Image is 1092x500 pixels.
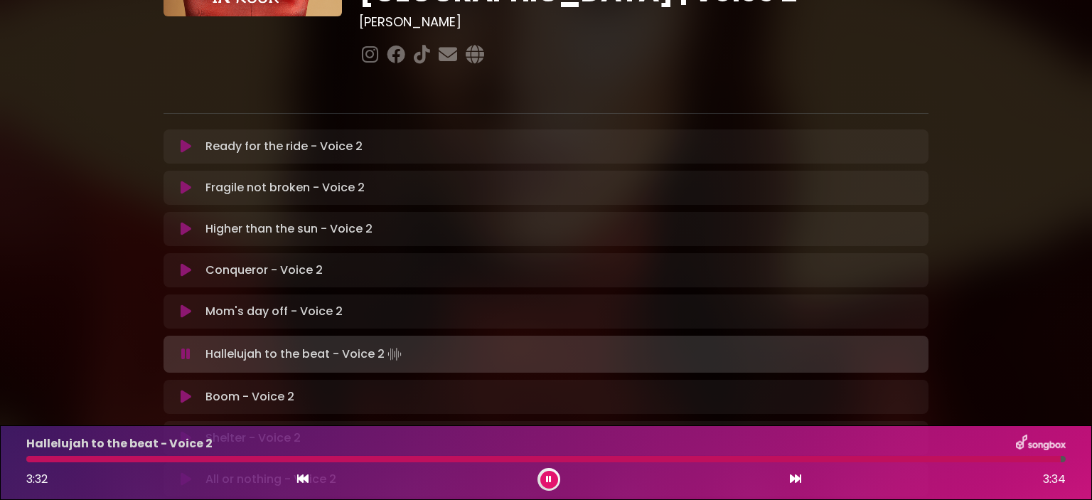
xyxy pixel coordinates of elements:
[26,435,213,452] p: Hallelujah to the beat - Voice 2
[205,262,323,279] p: Conqueror - Voice 2
[205,344,405,364] p: Hallelujah to the beat - Voice 2
[385,344,405,364] img: waveform4.gif
[205,388,294,405] p: Boom - Voice 2
[205,220,373,238] p: Higher than the sun - Voice 2
[1043,471,1066,488] span: 3:34
[26,471,48,487] span: 3:32
[205,138,363,155] p: Ready for the ride - Voice 2
[1016,435,1066,453] img: songbox-logo-white.png
[205,303,343,320] p: Mom's day off - Voice 2
[205,179,365,196] p: Fragile not broken - Voice 2
[359,14,928,30] h3: [PERSON_NAME]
